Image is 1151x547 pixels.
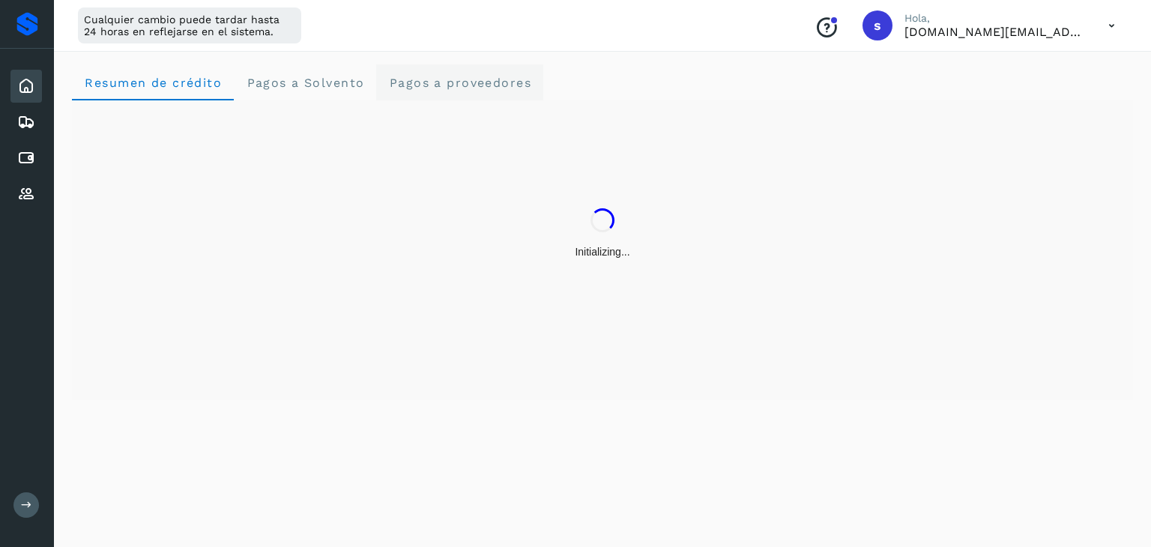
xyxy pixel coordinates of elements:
div: Proveedores [10,178,42,211]
span: Pagos a Solvento [246,76,364,90]
span: Resumen de crédito [84,76,222,90]
div: Cualquier cambio puede tardar hasta 24 horas en reflejarse en el sistema. [78,7,301,43]
div: Cuentas por pagar [10,142,42,175]
div: Inicio [10,70,42,103]
div: Embarques [10,106,42,139]
p: solvento.sl@segmail.co [904,25,1084,39]
p: Hola, [904,12,1084,25]
span: Pagos a proveedores [388,76,531,90]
